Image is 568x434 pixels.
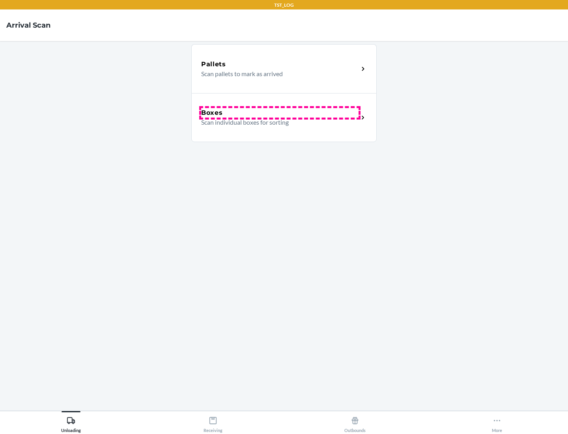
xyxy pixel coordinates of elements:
[61,413,81,433] div: Unloading
[142,411,284,433] button: Receiving
[201,69,352,79] p: Scan pallets to mark as arrived
[274,2,294,9] p: TST_LOG
[284,411,426,433] button: Outbounds
[6,20,50,30] h4: Arrival Scan
[344,413,366,433] div: Outbounds
[201,118,352,127] p: Scan individual boxes for sorting
[204,413,222,433] div: Receiving
[191,93,377,142] a: BoxesScan individual boxes for sorting
[426,411,568,433] button: More
[201,108,223,118] h5: Boxes
[492,413,502,433] div: More
[201,60,226,69] h5: Pallets
[191,44,377,93] a: PalletsScan pallets to mark as arrived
